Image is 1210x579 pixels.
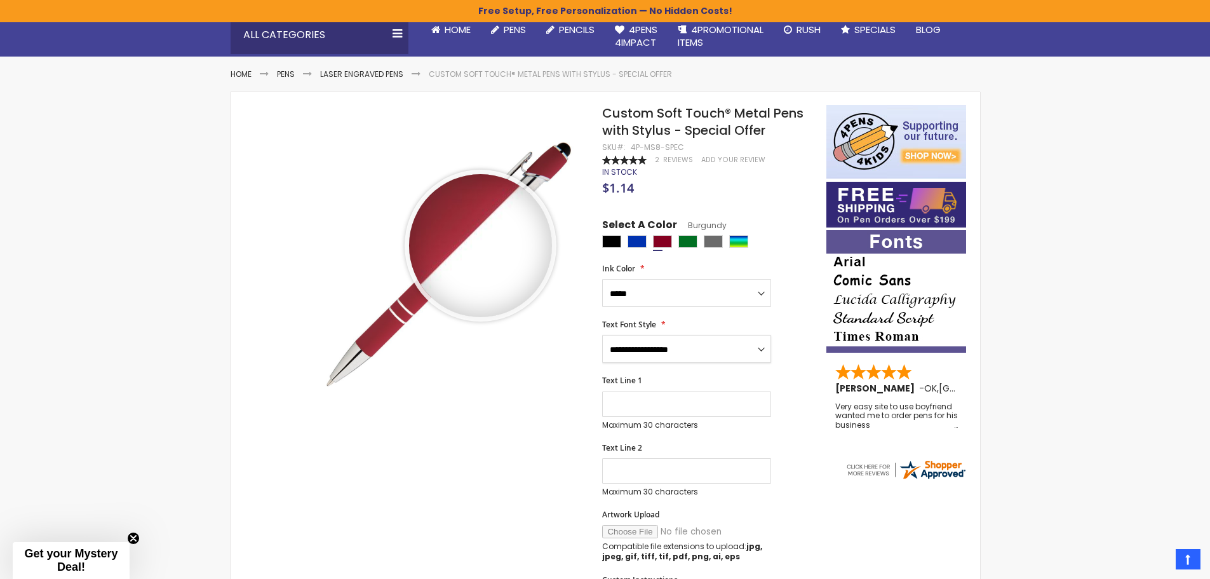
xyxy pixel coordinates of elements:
[602,442,642,453] span: Text Line 2
[504,23,526,36] span: Pens
[924,382,937,395] span: OK
[127,532,140,545] button: Close teaser
[831,16,906,44] a: Specials
[602,542,771,562] p: Compatible file extensions to upload:
[1105,545,1210,579] iframe: Google Customer Reviews
[421,16,481,44] a: Home
[277,69,295,79] a: Pens
[729,235,748,248] div: Assorted
[845,473,967,484] a: 4pens.com certificate URL
[826,182,966,228] img: Free shipping on orders over $199
[602,235,621,248] div: Black
[602,167,637,177] div: Availability
[774,16,831,44] a: Rush
[655,155,695,165] a: 2 Reviews
[628,235,647,248] div: Blue
[845,458,967,481] img: 4pens.com widget logo
[602,179,634,196] span: $1.14
[701,155,765,165] a: Add Your Review
[602,319,656,330] span: Text Font Style
[602,263,635,274] span: Ink Color
[429,69,672,79] li: Custom Soft Touch® Metal Pens with Stylus - Special Offer
[602,375,642,386] span: Text Line 1
[678,23,763,49] span: 4PROMOTIONAL ITEMS
[854,23,896,36] span: Specials
[663,155,693,165] span: Reviews
[231,69,252,79] a: Home
[655,155,659,165] span: 2
[906,16,951,44] a: Blog
[602,218,677,235] span: Select A Color
[677,220,727,231] span: Burgundy
[602,142,626,153] strong: SKU
[602,104,803,139] span: Custom Soft Touch® Metal Pens with Stylus - Special Offer
[939,382,1032,395] span: [GEOGRAPHIC_DATA]
[704,235,723,248] div: Grey
[602,156,647,165] div: 100%
[445,23,471,36] span: Home
[668,16,774,57] a: 4PROMOTIONALITEMS
[320,69,403,79] a: Laser Engraved Pens
[481,16,536,44] a: Pens
[826,230,966,353] img: font-personalization-examples
[602,167,637,177] span: In stock
[615,23,657,49] span: 4Pens 4impact
[602,509,659,520] span: Artwork Upload
[826,105,966,179] img: 4pens 4 kids
[835,382,919,395] span: [PERSON_NAME]
[536,16,605,44] a: Pencils
[835,402,958,430] div: Very easy site to use boyfriend wanted me to order pens for his business
[559,23,595,36] span: Pencils
[24,547,118,573] span: Get your Mystery Deal!
[602,487,771,497] p: Maximum 30 characters
[231,16,408,54] div: All Categories
[678,235,697,248] div: Green
[602,420,771,430] p: Maximum 30 characters
[605,16,668,57] a: 4Pens4impact
[653,235,672,248] div: Burgundy
[916,23,941,36] span: Blog
[631,142,684,153] div: 4P-MS8-SPEC
[13,542,130,579] div: Get your Mystery Deal!Close teaser
[797,23,821,36] span: Rush
[919,382,1032,395] span: - ,
[295,123,586,414] img: regal_rubber_red_n_3_1_3.jpg
[602,541,762,562] strong: jpg, jpeg, gif, tiff, tif, pdf, png, ai, eps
